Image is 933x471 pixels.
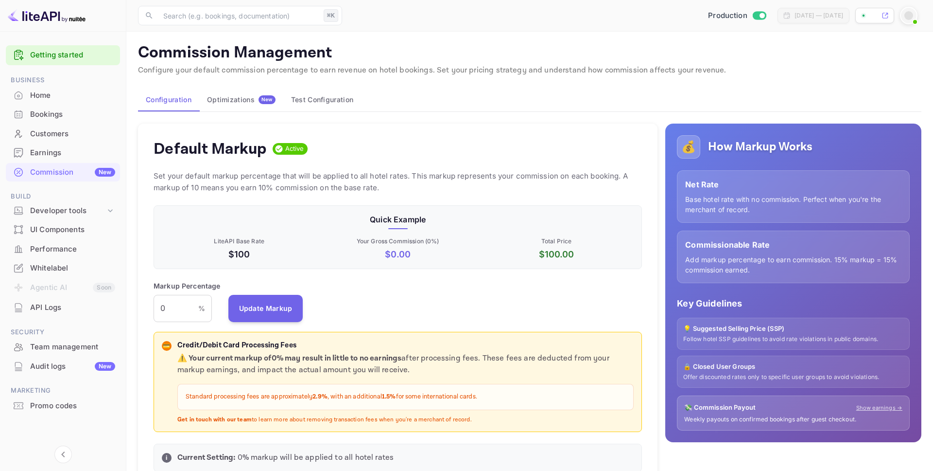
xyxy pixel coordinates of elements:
[677,297,910,310] p: Key Guidelines
[685,194,901,215] p: Base hotel rate with no commission. Perfect when you're the merchant of record.
[685,239,901,251] p: Commissionable Rate
[207,95,276,104] div: Optimizations
[324,9,338,22] div: ⌘K
[6,338,120,356] a: Team management
[6,144,120,163] div: Earnings
[6,163,120,181] a: CommissionNew
[177,453,235,463] strong: Current Setting:
[6,298,120,317] div: API Logs
[6,385,120,396] span: Marketing
[6,191,120,202] span: Build
[6,259,120,278] div: Whitelabel
[6,338,120,357] div: Team management
[681,138,696,156] p: 💰
[154,295,198,322] input: 0
[138,43,921,63] p: Commission Management
[6,327,120,338] span: Security
[6,144,120,162] a: Earnings
[177,452,634,464] p: 0 % markup will be applied to all hotel rates
[683,373,903,381] p: Offer discounted rates only to specific user groups to avoid violations.
[177,353,634,376] p: after processing fees. These fees are deducted from your markup earnings, and impact the actual a...
[683,362,903,372] p: 🔒 Closed User Groups
[320,237,475,246] p: Your Gross Commission ( 0 %)
[30,90,115,101] div: Home
[30,342,115,353] div: Team management
[6,125,120,144] div: Customers
[154,170,642,194] p: Set your default markup percentage that will be applied to all hotel rates. This markup represent...
[704,10,770,21] div: Switch to Sandbox mode
[6,357,120,375] a: Audit logsNew
[54,446,72,463] button: Collapse navigation
[177,416,634,424] p: to learn more about removing transaction fees when you're a merchant of record.
[479,237,634,246] p: Total Price
[30,109,115,120] div: Bookings
[154,281,221,291] p: Markup Percentage
[186,392,625,402] p: Standard processing fees are approximately , with an additional for some international cards.
[162,214,634,225] p: Quick Example
[138,88,199,111] button: Configuration
[479,248,634,261] p: $ 100.00
[177,340,634,351] p: Credit/Debit Card Processing Fees
[684,403,756,413] p: 💸 Commission Payout
[162,237,316,246] p: LiteAPI Base Rate
[6,240,120,258] a: Performance
[30,147,115,159] div: Earnings
[157,6,320,25] input: Search (e.g. bookings, documentation)
[30,400,115,412] div: Promo codes
[312,393,328,401] strong: 2.9%
[6,86,120,104] a: Home
[683,324,903,334] p: 💡 Suggested Selling Price (SSP)
[6,105,120,123] a: Bookings
[6,86,120,105] div: Home
[30,263,115,274] div: Whitelabel
[320,248,475,261] p: $ 0.00
[281,144,308,154] span: Active
[6,397,120,415] a: Promo codes
[382,393,396,401] strong: 1.5%
[6,220,120,238] a: UI Components
[683,335,903,344] p: Follow hotel SSP guidelines to avoid rate violations in public domains.
[795,11,843,20] div: [DATE] — [DATE]
[154,139,267,159] h4: Default Markup
[6,397,120,416] div: Promo codes
[30,224,115,235] div: UI Components
[163,342,170,350] p: 💳
[30,244,115,255] div: Performance
[6,125,120,143] a: Customers
[166,453,167,462] p: i
[708,139,812,155] h5: How Markup Works
[177,353,401,363] strong: ⚠️ Your current markup of 0 % may result in little to no earnings
[6,357,120,376] div: Audit logsNew
[30,167,115,178] div: Commission
[198,303,205,313] p: %
[856,404,902,412] a: Show earnings →
[30,361,115,372] div: Audit logs
[228,295,303,322] button: Update Markup
[30,50,115,61] a: Getting started
[283,88,361,111] button: Test Configuration
[8,8,86,23] img: LiteAPI logo
[6,259,120,277] a: Whitelabel
[138,65,921,76] p: Configure your default commission percentage to earn revenue on hotel bookings. Set your pricing ...
[708,10,747,21] span: Production
[177,416,252,423] strong: Get in touch with our team
[6,163,120,182] div: CommissionNew
[95,168,115,177] div: New
[95,362,115,371] div: New
[30,302,115,313] div: API Logs
[6,45,120,65] div: Getting started
[6,240,120,259] div: Performance
[685,179,901,190] p: Net Rate
[6,202,120,219] div: Developer tools
[6,105,120,124] div: Bookings
[30,205,105,217] div: Developer tools
[6,220,120,239] div: UI Components
[162,248,316,261] p: $100
[259,96,276,103] span: New
[6,298,120,316] a: API Logs
[684,416,902,424] p: Weekly payouts on confirmed bookings after guest checkout.
[30,128,115,140] div: Customers
[6,75,120,86] span: Business
[685,254,901,275] p: Add markup percentage to earn commission. 15% markup = 15% commission earned.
